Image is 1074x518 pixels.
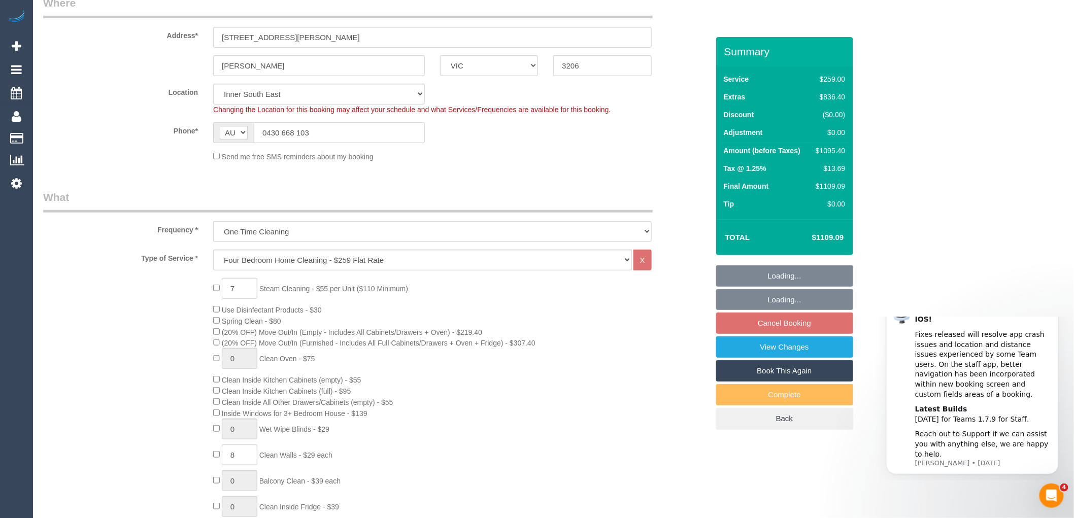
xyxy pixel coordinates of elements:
[259,355,315,363] span: Clean Oven - $75
[222,376,361,384] span: Clean Inside Kitchen Cabinets (empty) - $55
[1060,484,1068,492] span: 4
[813,181,845,191] div: $1109.09
[813,110,845,120] div: ($0.00)
[813,92,845,102] div: $836.40
[259,285,408,293] span: Steam Cleaning - $55 per Unit ($110 Minimum)
[716,336,853,358] a: View Changes
[724,199,734,209] label: Tip
[222,317,281,325] span: Spring Clean - $80
[222,306,322,314] span: Use Disinfectant Products - $30
[813,199,845,209] div: $0.00
[724,146,800,156] label: Amount (before Taxes)
[724,181,769,191] label: Final Amount
[222,153,374,161] span: Send me free SMS reminders about my booking
[724,46,848,57] h3: Summary
[813,74,845,84] div: $259.00
[1039,484,1064,508] iframe: Intercom live chat
[222,409,367,418] span: Inside Windows for 3+ Bedroom House - $139
[716,408,853,429] a: Back
[259,451,332,459] span: Clean Walls - $29 each
[43,190,653,213] legend: What
[222,398,393,406] span: Clean Inside All Other Drawers/Cabinets (empty) - $55
[213,106,611,114] span: Changing the Location for this booking may affect your schedule and what Services/Frequencies are...
[36,84,206,97] label: Location
[222,387,351,395] span: Clean Inside Kitchen Cabinets (full) - $95
[44,113,180,143] div: Reach out to Support if we can assist you with anything else, we are happy to help.
[813,163,845,174] div: $13.69
[724,127,763,137] label: Adjustment
[813,146,845,156] div: $1095.40
[36,221,206,235] label: Frequency *
[36,27,206,41] label: Address*
[259,503,339,511] span: Clean Inside Fridge - $39
[259,425,329,433] span: Wet Wipe Blinds - $29
[259,477,341,485] span: Balcony Clean - $39 each
[254,122,425,143] input: Phone*
[724,74,749,84] label: Service
[213,55,425,76] input: Suburb*
[813,127,845,137] div: $0.00
[44,142,180,151] p: Message from Ellie, sent 1w ago
[871,317,1074,480] iframe: Intercom notifications message
[36,250,206,263] label: Type of Service *
[222,339,535,347] span: (20% OFF) Move Out/In (Furnished - Includes All Full Cabinets/Drawers + Oven + Fridge) - $307.40
[782,233,844,242] h4: $1109.09
[725,233,750,241] strong: Total
[724,92,746,102] label: Extras
[222,328,482,336] span: (20% OFF) Move Out/In (Empty - Includes All Cabinets/Drawers + Oven) - $219.40
[44,13,180,83] div: Fixes released will resolve app crash issues and location and distance issues experienced by some...
[36,122,206,136] label: Phone*
[553,55,651,76] input: Post Code*
[44,88,180,108] div: [DATE] for Teams 1.7.9 for Staff.
[716,360,853,382] a: Book This Again
[44,88,96,96] b: Latest Builds
[6,10,26,24] img: Automaid Logo
[724,110,754,120] label: Discount
[724,163,766,174] label: Tax @ 1.25%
